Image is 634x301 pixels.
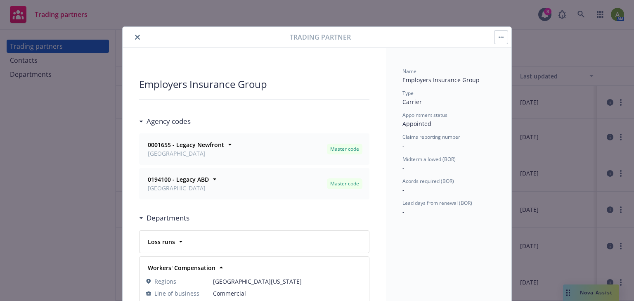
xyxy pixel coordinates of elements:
[148,238,175,246] strong: Loss runs
[154,277,176,286] span: Regions
[154,289,199,298] span: Line of business
[402,68,416,75] span: Name
[148,264,215,272] strong: Workers' Compensation
[330,145,359,153] span: Master code
[402,186,405,194] span: -
[402,178,454,185] span: Acords required (BOR)
[402,156,456,163] span: Midterm allowed (BOR)
[402,98,422,106] span: Carrier
[402,133,460,140] span: Claims reporting number
[139,213,189,223] div: Departments
[139,116,191,127] div: Agency codes
[148,184,209,192] span: [GEOGRAPHIC_DATA]
[147,213,189,223] h3: Departments
[148,149,224,158] span: [GEOGRAPHIC_DATA]
[148,141,224,149] strong: 0001655 - Legacy Newfront
[132,32,142,42] button: close
[213,289,362,298] span: Commercial
[290,32,351,42] span: Trading partner
[402,111,447,119] span: Appointment status
[402,208,405,216] span: -
[148,175,209,183] strong: 0194100 - Legacy ABD
[139,78,369,91] div: Employers Insurance Group
[402,120,431,128] span: Appointed
[330,180,359,187] span: Master code
[402,142,405,150] span: -
[402,76,480,84] span: Employers Insurance Group
[402,199,472,206] span: Lead days from renewal (BOR)
[402,164,405,172] span: -
[213,277,362,286] span: [GEOGRAPHIC_DATA][US_STATE]
[402,90,414,97] span: Type
[147,116,191,127] h3: Agency codes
